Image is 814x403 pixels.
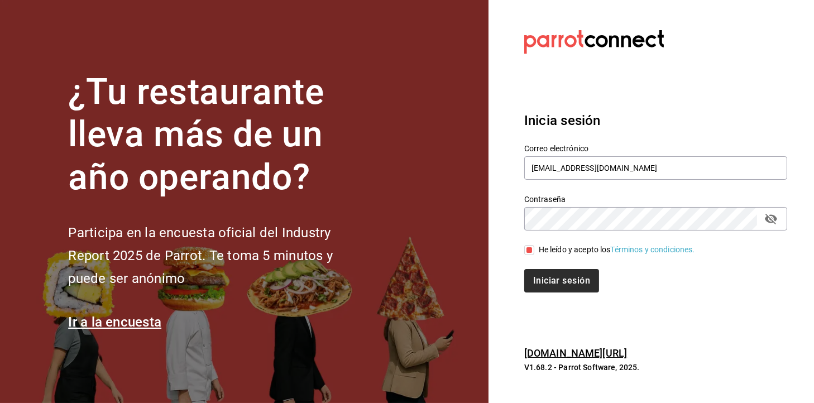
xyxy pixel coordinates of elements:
label: Correo electrónico [524,145,787,152]
label: Contraseña [524,195,787,203]
h3: Inicia sesión [524,111,787,131]
a: [DOMAIN_NAME][URL] [524,347,627,359]
div: He leído y acepto los [539,244,695,256]
button: passwordField [762,209,781,228]
button: Iniciar sesión [524,269,599,292]
a: Términos y condiciones. [611,245,695,254]
a: Ir a la encuesta [68,314,161,330]
input: Ingresa tu correo electrónico [524,156,787,180]
h1: ¿Tu restaurante lleva más de un año operando? [68,71,370,199]
p: V1.68.2 - Parrot Software, 2025. [524,362,787,373]
h2: Participa en la encuesta oficial del Industry Report 2025 de Parrot. Te toma 5 minutos y puede se... [68,222,370,290]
